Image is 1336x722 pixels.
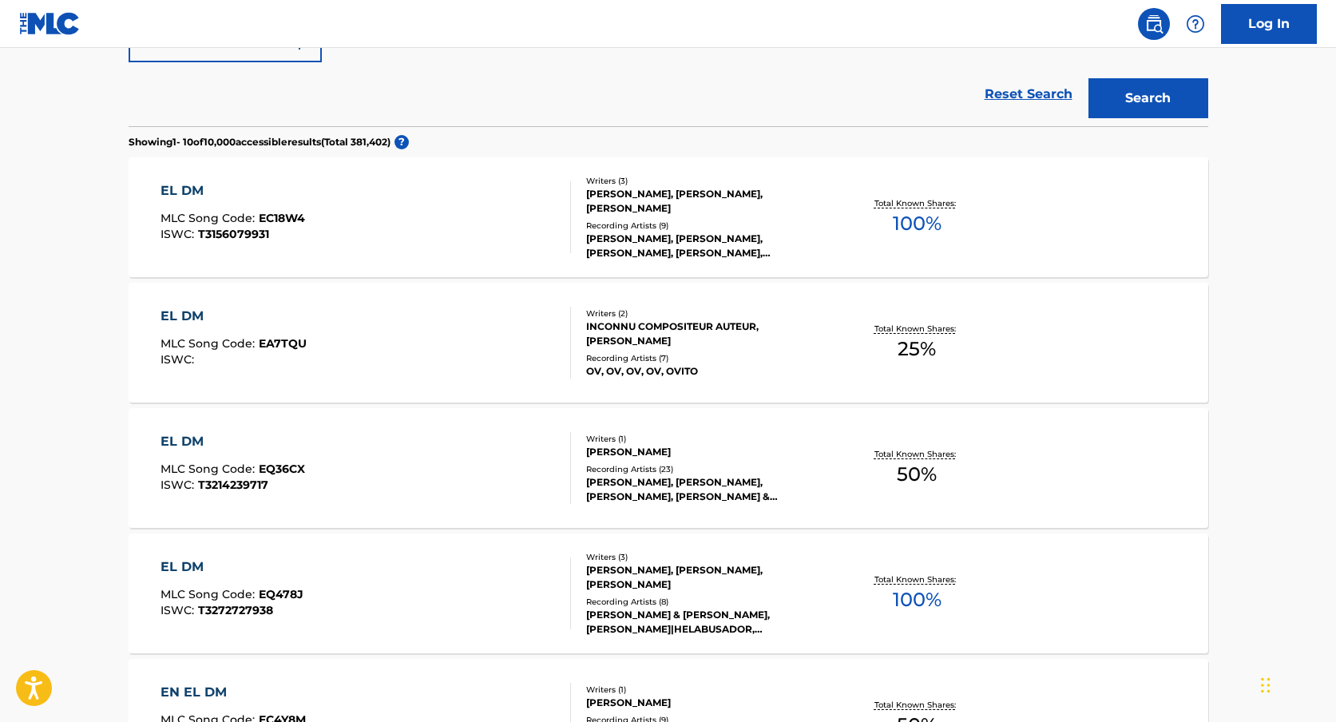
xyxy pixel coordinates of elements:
[893,209,942,238] span: 100 %
[586,563,827,592] div: [PERSON_NAME], [PERSON_NAME], [PERSON_NAME]
[874,323,960,335] p: Total Known Shares:
[898,335,936,363] span: 25 %
[161,211,259,225] span: MLC Song Code :
[161,587,259,601] span: MLC Song Code :
[586,696,827,710] div: [PERSON_NAME]
[893,585,942,614] span: 100 %
[259,462,305,476] span: EQ36CX
[129,283,1208,403] a: EL DMMLC Song Code:EA7TQUISWC:Writers (2)INCONNU COMPOSITEUR AUTEUR, [PERSON_NAME]Recording Artis...
[586,608,827,637] div: [PERSON_NAME] & [PERSON_NAME], [PERSON_NAME]|HELABUSADOR, [PERSON_NAME] & HELABUSADOR, [PERSON_NA...
[977,77,1080,112] a: Reset Search
[586,220,827,232] div: Recording Artists ( 9 )
[1221,4,1317,44] a: Log In
[586,307,827,319] div: Writers ( 2 )
[394,135,409,149] span: ?
[586,551,827,563] div: Writers ( 3 )
[1088,78,1208,118] button: Search
[586,175,827,187] div: Writers ( 3 )
[586,433,827,445] div: Writers ( 1 )
[129,534,1208,653] a: EL DMMLC Song Code:EQ478JISWC:T3272727938Writers (3)[PERSON_NAME], [PERSON_NAME], [PERSON_NAME]Re...
[161,462,259,476] span: MLC Song Code :
[1138,8,1170,40] a: Public Search
[198,227,269,241] span: T3156079931
[586,364,827,379] div: OV, OV, OV, OV, OVITO
[1144,14,1164,34] img: search
[198,478,268,492] span: T3214239717
[874,699,960,711] p: Total Known Shares:
[259,211,305,225] span: EC18W4
[129,408,1208,528] a: EL DMMLC Song Code:EQ36CXISWC:T3214239717Writers (1)[PERSON_NAME]Recording Artists (23)[PERSON_NA...
[586,445,827,459] div: [PERSON_NAME]
[897,460,937,489] span: 50 %
[1261,661,1271,709] div: Drag
[259,587,303,601] span: EQ478J
[161,181,305,200] div: EL DM
[161,227,198,241] span: ISWC :
[586,475,827,504] div: [PERSON_NAME], [PERSON_NAME],[PERSON_NAME], [PERSON_NAME] & [PERSON_NAME], [PERSON_NAME]|[PERSON_...
[586,319,827,348] div: INCONNU COMPOSITEUR AUTEUR, [PERSON_NAME]
[161,336,259,351] span: MLC Song Code :
[161,307,307,326] div: EL DM
[19,12,81,35] img: MLC Logo
[161,478,198,492] span: ISWC :
[198,603,273,617] span: T3272727938
[586,187,827,216] div: [PERSON_NAME], [PERSON_NAME], [PERSON_NAME]
[586,596,827,608] div: Recording Artists ( 8 )
[161,683,306,702] div: EN EL DM
[259,336,307,351] span: EA7TQU
[874,573,960,585] p: Total Known Shares:
[161,432,305,451] div: EL DM
[874,197,960,209] p: Total Known Shares:
[129,157,1208,277] a: EL DMMLC Song Code:EC18W4ISWC:T3156079931Writers (3)[PERSON_NAME], [PERSON_NAME], [PERSON_NAME]Re...
[874,448,960,460] p: Total Known Shares:
[586,232,827,260] div: [PERSON_NAME], [PERSON_NAME], [PERSON_NAME], [PERSON_NAME], [PERSON_NAME]
[161,603,198,617] span: ISWC :
[1256,645,1336,722] iframe: Chat Widget
[161,352,198,367] span: ISWC :
[586,463,827,475] div: Recording Artists ( 23 )
[129,135,390,149] p: Showing 1 - 10 of 10,000 accessible results (Total 381,402 )
[161,557,303,577] div: EL DM
[1179,8,1211,40] div: Help
[1186,14,1205,34] img: help
[586,684,827,696] div: Writers ( 1 )
[586,352,827,364] div: Recording Artists ( 7 )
